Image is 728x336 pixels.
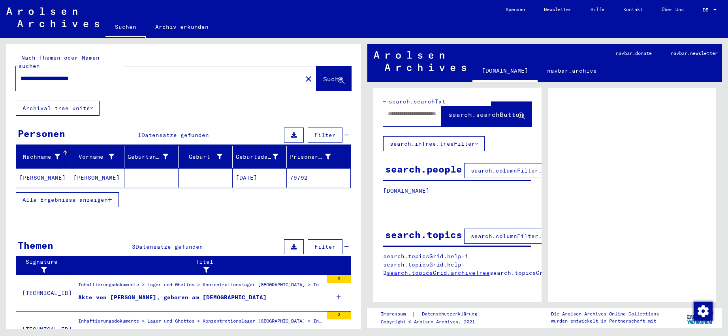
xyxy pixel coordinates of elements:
button: search.searchButton [442,102,532,126]
span: DE [703,7,711,13]
a: search.topicsGrid.archiveTree [387,269,490,276]
a: Archiv erkunden [146,17,218,36]
div: Geburtsname [128,153,168,161]
div: search.topics [385,227,462,242]
mat-header-cell: Geburtsdatum [233,146,287,168]
div: Geburt‏ [182,150,232,163]
span: Datensätze gefunden [135,243,203,250]
div: Titel [75,258,335,274]
mat-header-cell: Prisoner # [287,146,350,168]
a: Suchen [105,17,146,38]
p: search.topicsGrid.help-1 search.topicsGrid.help-2 search.topicsGrid.manually. [383,252,532,277]
mat-icon: close [304,74,313,84]
mat-cell: [PERSON_NAME] [16,168,70,188]
div: Prisoner # [290,150,340,163]
button: Alle Ergebnisse anzeigen [16,192,119,207]
span: search.columnFilter.filter [471,167,563,174]
div: Signature [19,258,74,274]
div: Vorname [73,150,124,163]
span: search.columnFilter.filter [471,233,563,240]
a: navbar.newsletter [661,44,727,63]
button: Clear [301,71,316,86]
mat-label: search.searchTxt [389,98,446,105]
div: Themen [18,238,53,252]
a: navbar.archive [538,61,606,80]
div: Prisoner # [290,153,331,161]
div: Nachname [19,150,70,163]
mat-header-cell: Nachname [16,146,70,168]
div: Geburtsname [128,150,178,163]
span: Filter [314,131,336,139]
button: Filter [308,128,342,143]
div: Signature [19,258,66,274]
span: Datensätze gefunden [141,131,209,139]
span: 1 [138,131,141,139]
mat-cell: [DATE] [233,168,287,188]
button: search.inTree.treeFilter [383,136,485,151]
mat-header-cell: Geburt‏ [179,146,233,168]
img: Arolsen_neg.svg [6,8,99,27]
mat-header-cell: Vorname [70,146,124,168]
a: Impressum [381,310,412,318]
a: [DOMAIN_NAME] [472,61,538,82]
div: search.people [385,162,462,176]
div: Titel [75,258,343,274]
div: Nachname [19,153,60,161]
p: Copyright © Arolsen Archives, 2021 [381,318,487,325]
div: Geburtsdatum [236,150,288,163]
button: Filter [308,239,342,254]
mat-label: Nach Themen oder Namen suchen [19,54,100,69]
button: Archival tree units [16,101,100,116]
div: Inhaftierungsdokumente > Lager und Ghettos > Konzentrationslager [GEOGRAPHIC_DATA] > Individuelle... [78,317,323,328]
p: wurden entwickelt in Partnerschaft mit [551,317,659,325]
div: Personen [18,126,65,141]
td: [TECHNICAL_ID] [16,275,72,311]
button: search.columnFilter.filter [464,163,570,178]
span: 3 [132,243,135,250]
mat-header-cell: Geburtsname [124,146,179,168]
a: Datenschutzerklärung [416,310,487,318]
div: Vorname [73,153,114,161]
button: search.columnFilter.filter [464,229,570,244]
img: Zustimmung ändern [694,302,713,321]
div: Akte von [PERSON_NAME], geboren am [DEMOGRAPHIC_DATA] [78,293,267,302]
div: Geburtsdatum [236,153,278,161]
div: | [381,310,487,318]
p: Die Arolsen Archives Online-Collections [551,310,659,317]
div: Inhaftierungsdokumente > Lager und Ghettos > Konzentrationslager [GEOGRAPHIC_DATA] > Individuelle... [78,281,323,292]
div: 2 [327,312,351,319]
img: yv_logo.png [685,308,715,327]
mat-cell: 79792 [287,168,350,188]
button: Suche [316,66,351,91]
a: navbar.donate [606,44,661,63]
p: [DOMAIN_NAME] [383,187,531,195]
div: Geburt‏ [182,153,222,161]
mat-cell: [PERSON_NAME] [70,168,124,188]
span: Alle Ergebnisse anzeigen [23,196,108,203]
span: search.searchButton [448,111,523,118]
span: Suche [323,75,343,83]
img: Arolsen_neg.svg [374,51,467,71]
span: Filter [314,243,336,250]
div: 8 [327,275,351,283]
